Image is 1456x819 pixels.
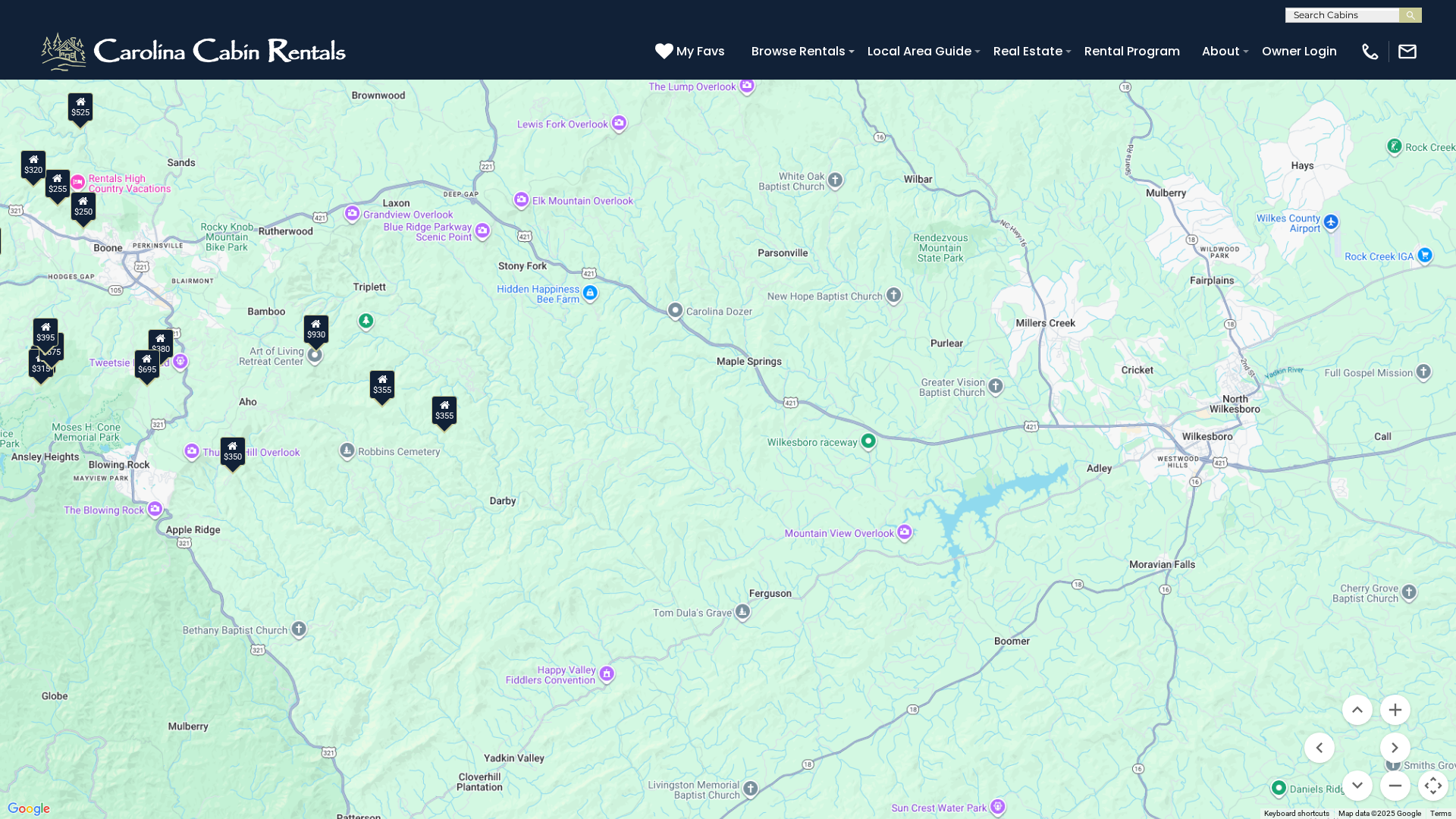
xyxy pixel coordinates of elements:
[1194,38,1247,64] a: About
[860,38,979,64] a: Local Area Guide
[1254,38,1345,64] a: Owner Login
[655,42,729,61] a: My Favs
[1397,41,1418,62] img: mail-regular-white.png
[1360,41,1381,62] img: phone-regular-white.png
[986,38,1070,64] a: Real Estate
[744,38,853,64] a: Browse Rentals
[1077,38,1188,64] a: Rental Program
[38,29,353,74] img: White-1-2.png
[1342,695,1373,725] button: Move up
[676,42,725,61] span: My Favs
[1380,695,1410,725] button: Zoom in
